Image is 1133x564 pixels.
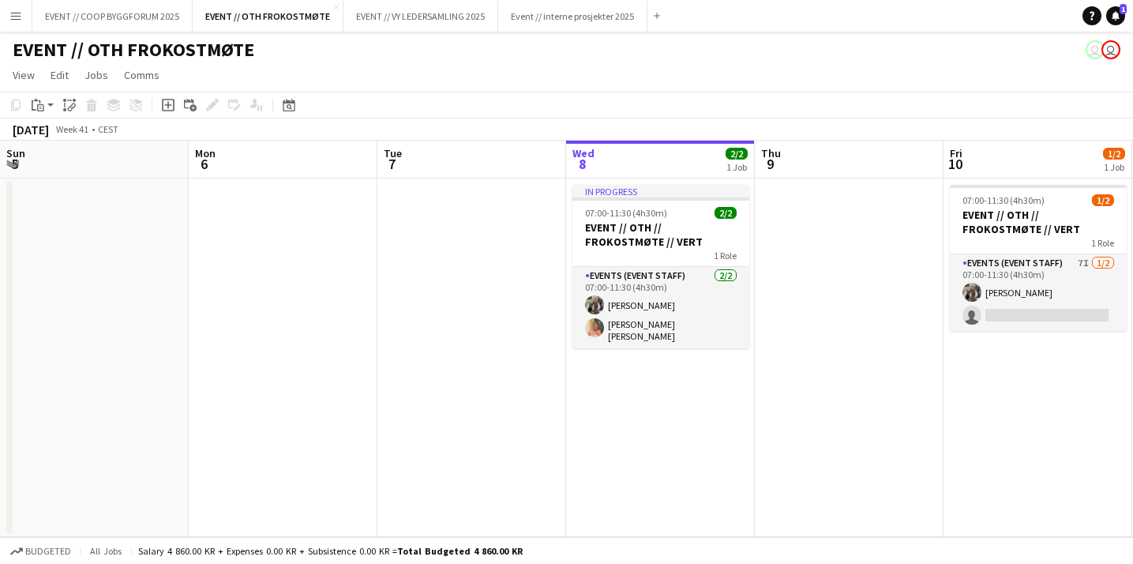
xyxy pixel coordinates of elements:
[950,254,1127,331] app-card-role: Events (Event Staff)7I1/207:00-11:30 (4h30m)[PERSON_NAME]
[78,65,114,85] a: Jobs
[572,185,749,348] app-job-card: In progress07:00-11:30 (4h30m)2/2EVENT // OTH // FROKOSTMØTE // VERT1 RoleEvents (Event Staff)2/2...
[87,545,125,557] span: All jobs
[726,148,748,160] span: 2/2
[950,146,962,160] span: Fri
[947,155,962,173] span: 10
[570,155,595,173] span: 8
[52,123,92,135] span: Week 41
[13,122,49,137] div: [DATE]
[585,207,667,219] span: 07:00-11:30 (4h30m)
[1106,6,1125,25] a: 1
[44,65,75,85] a: Edit
[4,155,25,173] span: 5
[8,543,73,560] button: Budgeted
[6,146,25,160] span: Sun
[1091,237,1114,249] span: 1 Role
[124,68,159,82] span: Comms
[193,155,216,173] span: 6
[138,545,523,557] div: Salary 4 860.00 KR + Expenses 0.00 KR + Subsistence 0.00 KR =
[572,267,749,348] app-card-role: Events (Event Staff)2/207:00-11:30 (4h30m)[PERSON_NAME][PERSON_NAME] [PERSON_NAME]
[761,146,781,160] span: Thu
[118,65,166,85] a: Comms
[759,155,781,173] span: 9
[498,1,647,32] button: Event // interne prosjekter 2025
[13,38,254,62] h1: EVENT // OTH FROKOSTMØTE
[25,546,71,557] span: Budgeted
[1103,148,1125,160] span: 1/2
[572,220,749,249] h3: EVENT // OTH // FROKOSTMØTE // VERT
[1086,40,1105,59] app-user-avatar: Rikke Bjørneng
[714,250,737,261] span: 1 Role
[1101,40,1120,59] app-user-avatar: Rikke Bjørneng
[32,1,193,32] button: EVENT // COOP BYGGFORUM 2025
[397,545,523,557] span: Total Budgeted 4 860.00 KR
[715,207,737,219] span: 2/2
[950,185,1127,331] app-job-card: 07:00-11:30 (4h30m)1/2EVENT // OTH // FROKOSTMØTE // VERT1 RoleEvents (Event Staff)7I1/207:00-11:...
[726,161,747,173] div: 1 Job
[384,146,402,160] span: Tue
[1092,194,1114,206] span: 1/2
[98,123,118,135] div: CEST
[13,68,35,82] span: View
[193,1,343,32] button: EVENT // OTH FROKOSTMØTE
[1104,161,1124,173] div: 1 Job
[572,185,749,197] div: In progress
[6,65,41,85] a: View
[84,68,108,82] span: Jobs
[572,146,595,160] span: Wed
[51,68,69,82] span: Edit
[195,146,216,160] span: Mon
[381,155,402,173] span: 7
[343,1,498,32] button: EVENT // VY LEDERSAMLING 2025
[962,194,1045,206] span: 07:00-11:30 (4h30m)
[1120,4,1127,14] span: 1
[950,208,1127,236] h3: EVENT // OTH // FROKOSTMØTE // VERT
